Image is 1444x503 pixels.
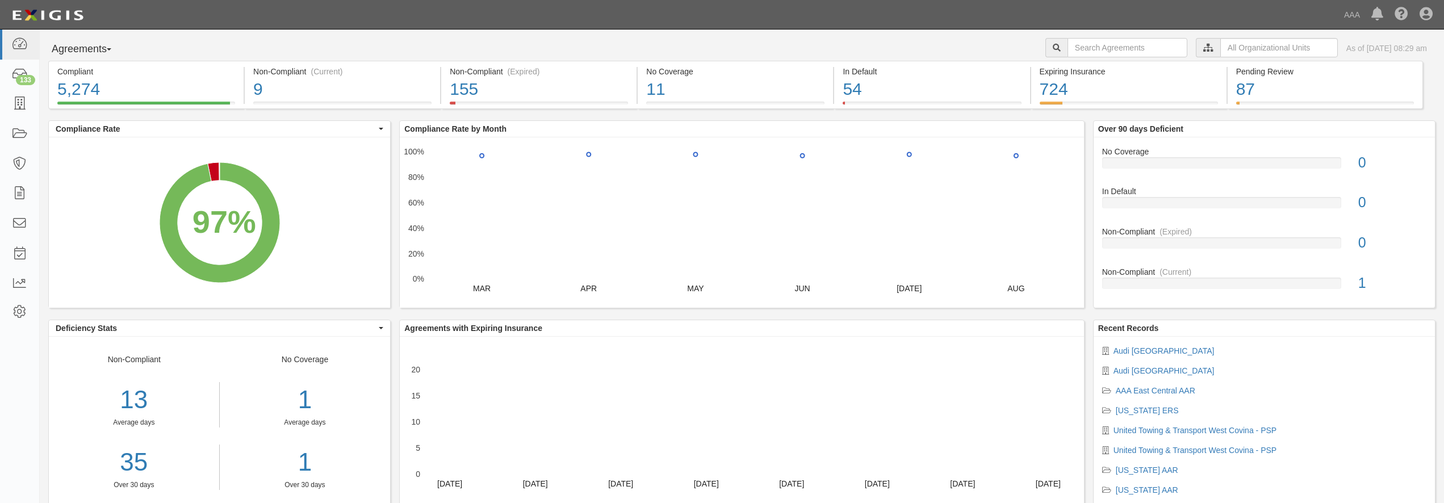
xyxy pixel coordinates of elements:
div: 13 [49,382,219,418]
div: Non-Compliant [1094,226,1435,237]
a: 1 [228,445,382,480]
div: In Default [1094,186,1435,197]
div: (Expired) [1160,226,1192,237]
span: Compliance Rate [56,123,376,135]
a: Non-Compliant(Expired)0 [1102,226,1426,266]
div: Pending Review [1236,66,1414,77]
text: [DATE] [608,479,633,488]
div: No Coverage [646,66,824,77]
text: 0% [413,274,424,283]
div: 87 [1236,77,1414,102]
div: No Coverage [220,354,391,490]
text: 20% [408,249,424,258]
a: Pending Review87 [1228,102,1423,111]
div: In Default [843,66,1021,77]
i: Help Center - Complianz [1395,8,1408,22]
a: In Default54 [834,102,1029,111]
div: Expiring Insurance [1040,66,1218,77]
a: Compliant5,274 [48,102,244,111]
div: 0 [1350,153,1435,173]
div: (Expired) [508,66,540,77]
text: AUG [1007,284,1024,293]
text: [DATE] [779,479,804,488]
input: All Organizational Units [1220,38,1338,57]
a: AAA East Central AAR [1116,386,1195,395]
text: MAR [473,284,491,293]
div: 54 [843,77,1021,102]
text: [DATE] [897,284,922,293]
text: [DATE] [437,479,462,488]
text: 15 [412,391,421,400]
div: Non-Compliant (Expired) [450,66,628,77]
a: Audi [GEOGRAPHIC_DATA] [1114,366,1215,375]
svg: A chart. [49,137,390,308]
div: Compliant [57,66,235,77]
text: [DATE] [1036,479,1061,488]
div: 9 [253,77,432,102]
text: [DATE] [694,479,719,488]
text: [DATE] [523,479,548,488]
b: Compliance Rate by Month [404,124,507,133]
div: Over 30 days [49,480,219,490]
a: Non-Compliant(Current)1 [1102,266,1426,298]
a: [US_STATE] AAR [1116,485,1178,494]
a: [US_STATE] AAR [1116,466,1178,475]
div: Non-Compliant (Current) [253,66,432,77]
text: 10 [412,417,421,426]
div: As of [DATE] 08:29 am [1346,43,1427,54]
a: Audi [GEOGRAPHIC_DATA] [1114,346,1215,355]
text: 80% [408,173,424,182]
b: Over 90 days Deficient [1098,124,1183,133]
a: No Coverage11 [638,102,833,111]
div: 133 [16,75,35,85]
text: [DATE] [951,479,976,488]
text: MAY [688,284,705,293]
a: No Coverage0 [1102,146,1426,186]
div: 5,274 [57,77,235,102]
div: 155 [450,77,628,102]
text: 20 [412,365,421,374]
div: 0 [1350,233,1435,253]
button: Compliance Rate [49,121,390,137]
span: Deficiency Stats [56,322,376,334]
div: 724 [1040,77,1218,102]
a: 35 [49,445,219,480]
button: Deficiency Stats [49,320,390,336]
div: No Coverage [1094,146,1435,157]
text: 100% [404,147,424,156]
div: 1 [228,382,382,418]
div: Non-Compliant [1094,266,1435,278]
a: United Towing & Transport West Covina - PSP [1114,426,1276,435]
text: 60% [408,198,424,207]
text: 5 [416,443,420,452]
a: Expiring Insurance724 [1031,102,1227,111]
text: APR [581,284,597,293]
div: Average days [228,418,382,427]
div: 0 [1350,192,1435,213]
text: 0 [416,470,420,479]
text: 40% [408,224,424,233]
div: Over 30 days [228,480,382,490]
a: Non-Compliant(Expired)155 [441,102,637,111]
img: logo-5460c22ac91f19d4615b14bd174203de0afe785f0fc80cf4dbbc73dc1793850b.png [9,5,87,26]
a: Non-Compliant(Current)9 [245,102,440,111]
div: 11 [646,77,824,102]
b: Recent Records [1098,324,1159,333]
div: Non-Compliant [49,354,220,490]
a: United Towing & Transport West Covina - PSP [1114,446,1276,455]
button: Agreements [48,38,133,61]
div: (Current) [311,66,342,77]
b: Agreements with Expiring Insurance [404,324,542,333]
a: AAA [1338,3,1366,26]
a: In Default0 [1102,186,1426,226]
input: Search Agreements [1068,38,1187,57]
div: 97% [192,199,256,245]
div: 1 [1350,273,1435,294]
text: JUN [795,284,810,293]
text: [DATE] [865,479,890,488]
svg: A chart. [400,137,1084,308]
